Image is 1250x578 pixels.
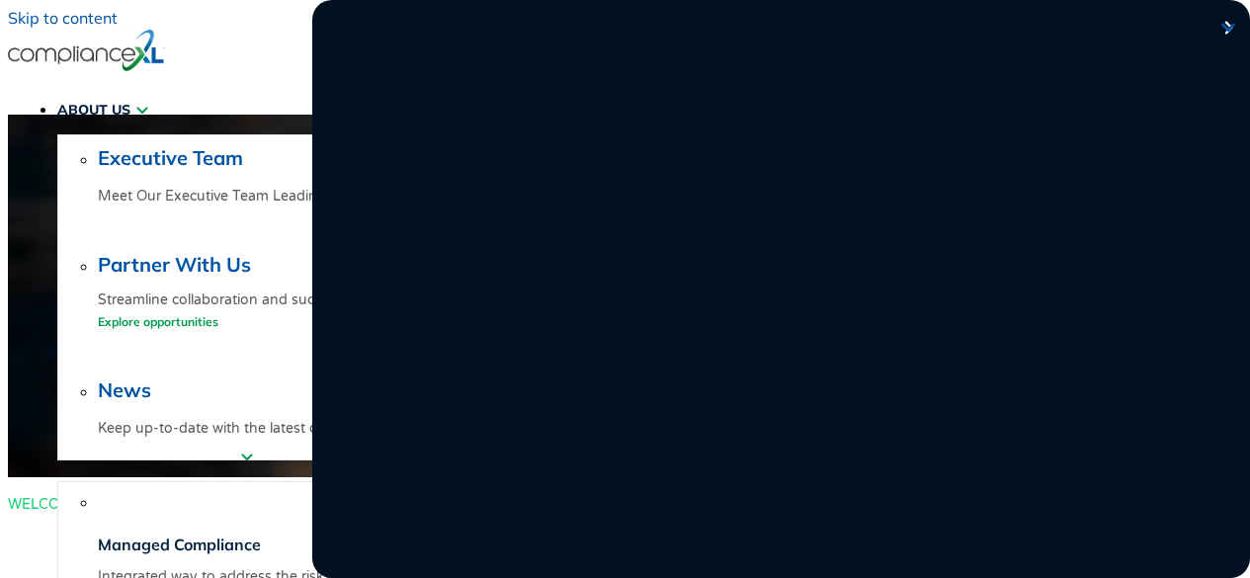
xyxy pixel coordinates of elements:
[98,184,704,208] p: Meet Our Executive Team Leading the Way
[8,28,165,73] img: logo-one.svg
[8,115,1242,477] img: A man using a tablet device.
[57,101,130,119] span: ABOUT US
[98,252,251,277] a: Partner With Us
[57,86,148,133] a: ABOUT US
[98,314,218,329] a: Explore opportunities
[98,145,243,170] a: Executive Team
[98,416,704,441] p: Keep up-to-date with the latest company news
[98,482,124,508] img: svg%3E
[8,497,1236,514] div: WELCOME TO COMPLIANCEXL
[98,377,151,402] a: News
[8,8,118,28] a: Skip to content
[98,290,704,334] p: Streamline collaboration and success
[98,535,261,554] a: Managed Compliance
